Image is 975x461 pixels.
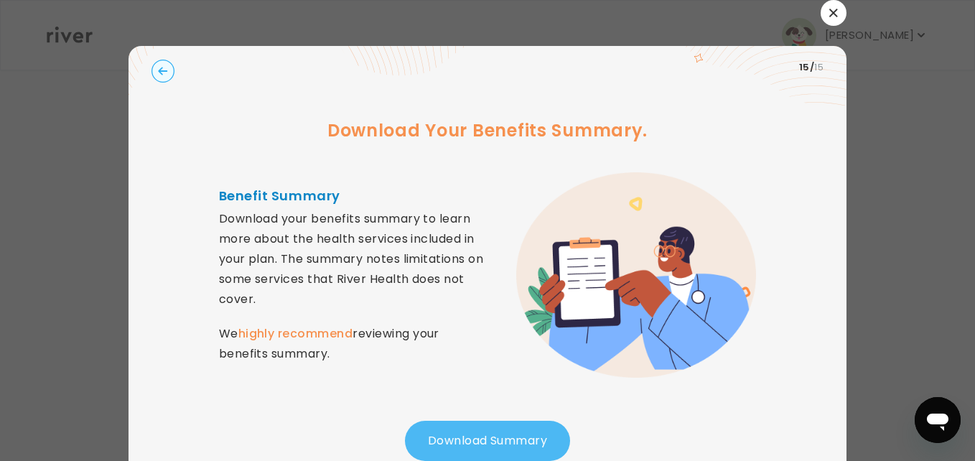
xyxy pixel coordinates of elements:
[516,172,756,378] img: error graphic
[238,325,353,342] strong: highly recommend
[219,209,487,364] p: Download your benefits summary to learn more about the health services included in your plan. The...
[915,397,961,443] iframe: Button to launch messaging window
[327,118,648,144] h3: Download Your Benefits Summary.
[405,421,570,461] button: Download Summary
[219,186,487,206] h4: Benefit Summary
